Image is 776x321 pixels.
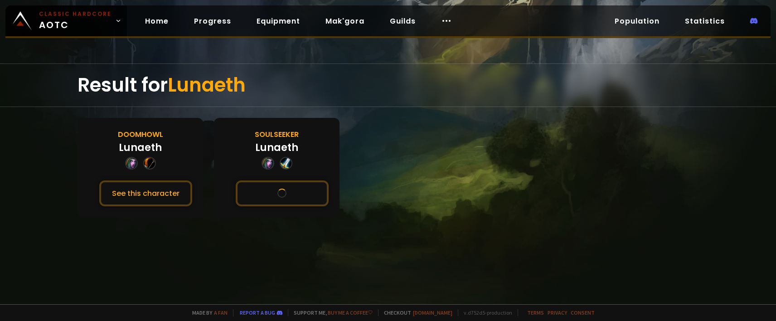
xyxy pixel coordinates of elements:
div: Result for [78,64,698,107]
a: Guilds [383,12,423,30]
a: Statistics [678,12,732,30]
div: Lunaeth [255,140,298,155]
a: Mak'gora [318,12,372,30]
span: Made by [187,309,228,316]
a: Classic HardcoreAOTC [5,5,127,36]
a: Buy me a coffee [328,309,373,316]
span: AOTC [39,10,112,32]
a: Privacy [548,309,567,316]
button: See this character [99,180,192,206]
div: Soulseeker [255,129,299,140]
a: Consent [571,309,595,316]
span: Lunaeth [168,72,246,98]
small: Classic Hardcore [39,10,112,18]
a: Terms [527,309,544,316]
a: [DOMAIN_NAME] [413,309,452,316]
span: Checkout [378,309,452,316]
a: Population [607,12,667,30]
a: Home [138,12,176,30]
a: a fan [214,309,228,316]
a: Progress [187,12,238,30]
a: Equipment [249,12,307,30]
div: Lunaeth [119,140,162,155]
div: Doomhowl [118,129,163,140]
button: See this character [236,180,329,206]
span: v. d752d5 - production [458,309,512,316]
span: Support me, [288,309,373,316]
a: Report a bug [240,309,275,316]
